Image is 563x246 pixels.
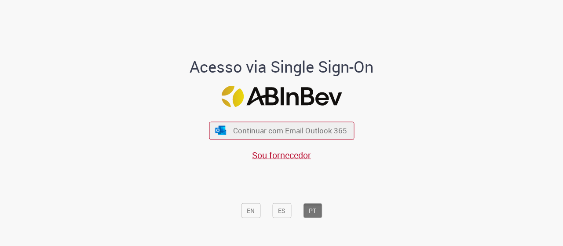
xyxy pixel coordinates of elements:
[233,125,347,136] span: Continuar com Email Outlook 365
[272,203,291,218] button: ES
[252,149,311,161] a: Sou fornecedor
[303,203,322,218] button: PT
[221,86,342,107] img: Logo ABInBev
[215,126,227,135] img: ícone Azure/Microsoft 360
[160,58,404,75] h1: Acesso via Single Sign-On
[241,203,260,218] button: EN
[209,121,354,140] button: ícone Azure/Microsoft 360 Continuar com Email Outlook 365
